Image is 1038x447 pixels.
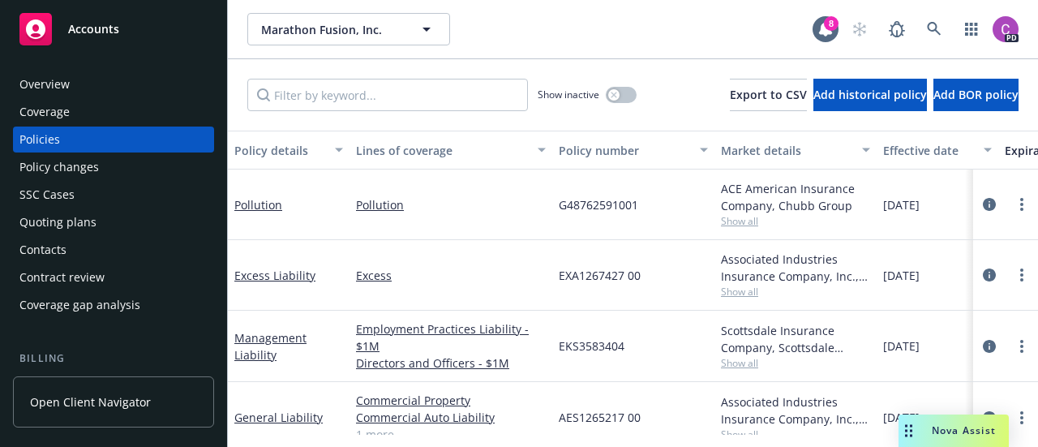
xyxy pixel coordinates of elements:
a: 1 more [356,426,546,443]
img: photo [993,16,1019,42]
button: Nova Assist [899,415,1009,447]
div: Policy details [234,142,325,159]
span: Export to CSV [730,87,807,102]
a: circleInformation [980,337,999,356]
a: Management Liability [234,330,307,363]
button: Policy number [552,131,714,170]
a: Switch app [955,13,988,45]
span: AES1265217 00 [559,409,641,426]
span: G48762591001 [559,196,638,213]
span: [DATE] [883,409,920,426]
span: Add BOR policy [933,87,1019,102]
span: Show all [721,428,870,441]
div: Associated Industries Insurance Company, Inc., AmTrust Financial Services, RT Specialty Insurance... [721,251,870,285]
a: circleInformation [980,408,999,428]
span: [DATE] [883,196,920,213]
a: Directors and Officers - $1M [356,355,546,372]
div: Contract review [19,264,105,290]
a: Commercial Auto Liability [356,409,546,426]
a: Excess Liability [234,268,315,283]
a: Report a Bug [881,13,913,45]
div: 8 [824,16,839,31]
button: Market details [714,131,877,170]
button: Add BOR policy [933,79,1019,111]
a: Contacts [13,237,214,263]
span: EKS3583404 [559,337,624,355]
div: Drag to move [899,415,919,447]
a: General Liability [234,410,323,425]
span: Open Client Navigator [30,393,151,410]
a: more [1012,195,1032,214]
div: Quoting plans [19,209,97,235]
div: Coverage gap analysis [19,292,140,318]
div: SSC Cases [19,182,75,208]
a: Coverage gap analysis [13,292,214,318]
div: Market details [721,142,852,159]
div: Policy changes [19,154,99,180]
span: [DATE] [883,267,920,284]
a: Employment Practices Liability - $1M [356,320,546,355]
a: more [1012,265,1032,285]
div: Overview [19,71,70,97]
span: Show inactive [538,88,599,101]
div: Billing [13,350,214,367]
a: Coverage [13,99,214,125]
button: Effective date [877,131,998,170]
div: ACE American Insurance Company, Chubb Group [721,180,870,214]
a: Policies [13,127,214,153]
span: EXA1267427 00 [559,267,641,284]
div: Policy number [559,142,690,159]
a: Commercial Property [356,392,546,409]
div: Scottsdale Insurance Company, Scottsdale Insurance Company (Nationwide), E-Risk Services, RT Spec... [721,322,870,356]
a: Overview [13,71,214,97]
a: circleInformation [980,265,999,285]
span: Show all [721,285,870,299]
a: Start snowing [843,13,876,45]
span: Marathon Fusion, Inc. [261,21,401,38]
span: Add historical policy [813,87,927,102]
span: Show all [721,214,870,228]
div: Lines of coverage [356,142,528,159]
a: Pollution [234,197,282,213]
a: Contract review [13,264,214,290]
button: Lines of coverage [350,131,552,170]
div: Contacts [19,237,66,263]
div: Associated Industries Insurance Company, Inc., AmTrust Financial Services, RT Specialty Insurance... [721,393,870,428]
span: [DATE] [883,337,920,355]
a: more [1012,408,1032,428]
a: more [1012,337,1032,356]
span: Show all [721,356,870,370]
button: Add historical policy [813,79,927,111]
a: Pollution [356,196,546,213]
a: Search [918,13,950,45]
input: Filter by keyword... [247,79,528,111]
div: Coverage [19,99,70,125]
button: Export to CSV [730,79,807,111]
button: Marathon Fusion, Inc. [247,13,450,45]
div: Effective date [883,142,974,159]
a: SSC Cases [13,182,214,208]
a: Policy changes [13,154,214,180]
span: Nova Assist [932,423,996,437]
a: Excess [356,267,546,284]
div: Policies [19,127,60,153]
button: Policy details [228,131,350,170]
span: Accounts [68,23,119,36]
a: Quoting plans [13,209,214,235]
a: circleInformation [980,195,999,214]
a: Accounts [13,6,214,52]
